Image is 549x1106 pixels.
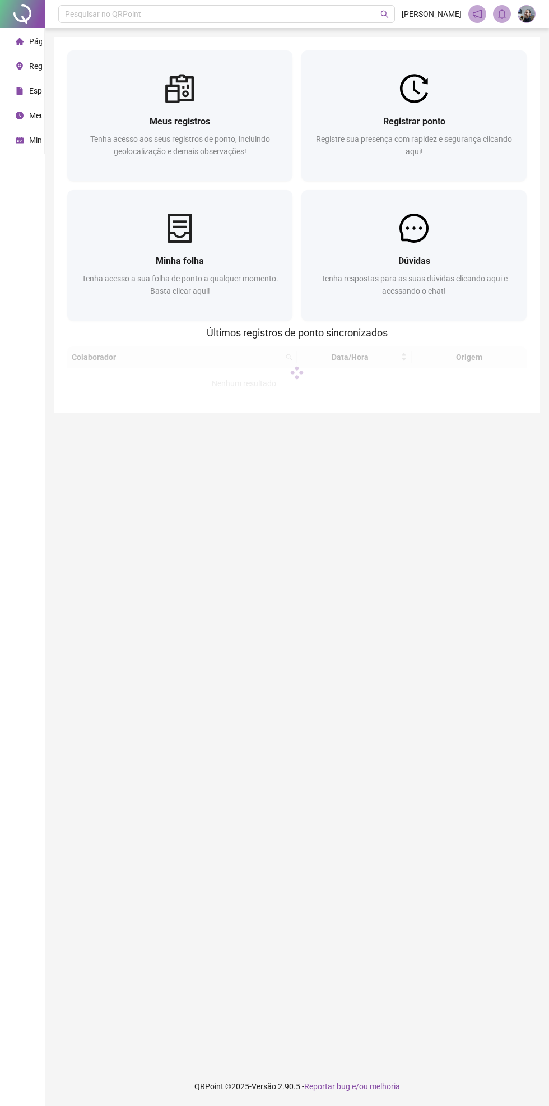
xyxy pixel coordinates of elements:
[398,256,430,266] span: Dúvidas
[472,9,482,19] span: notification
[16,87,24,95] span: file
[45,1067,549,1106] footer: QRPoint © 2025 - 2.90.5 -
[304,1082,400,1091] span: Reportar bug e/ou melhoria
[29,37,75,46] span: Página inicial
[29,111,81,120] span: Meus registros
[383,116,445,127] span: Registrar ponto
[16,38,24,45] span: home
[29,136,97,145] span: Minhas solicitações
[497,9,507,19] span: bell
[29,86,89,95] span: Espelho de ponto
[16,136,24,144] span: schedule
[90,135,270,156] span: Tenha acesso aos seus registros de ponto, incluindo geolocalização e demais observações!
[29,62,83,71] span: Registrar ponto
[301,190,527,321] a: DúvidasTenha respostas para as suas dúvidas clicando aqui e acessando o chat!
[402,8,462,20] span: [PERSON_NAME]
[82,274,278,295] span: Tenha acesso a sua folha de ponto a qualquer momento. Basta clicar aqui!
[252,1082,276,1091] span: Versão
[16,62,24,70] span: environment
[150,116,210,127] span: Meus registros
[518,6,535,22] img: 65004
[316,135,512,156] span: Registre sua presença com rapidez e segurança clicando aqui!
[321,274,508,295] span: Tenha respostas para as suas dúvidas clicando aqui e acessando o chat!
[156,256,204,266] span: Minha folha
[67,50,292,181] a: Meus registrosTenha acesso aos seus registros de ponto, incluindo geolocalização e demais observa...
[207,327,388,339] span: Últimos registros de ponto sincronizados
[67,190,292,321] a: Minha folhaTenha acesso a sua folha de ponto a qualquer momento. Basta clicar aqui!
[380,10,389,18] span: search
[301,50,527,181] a: Registrar pontoRegistre sua presença com rapidez e segurança clicando aqui!
[16,112,24,119] span: clock-circle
